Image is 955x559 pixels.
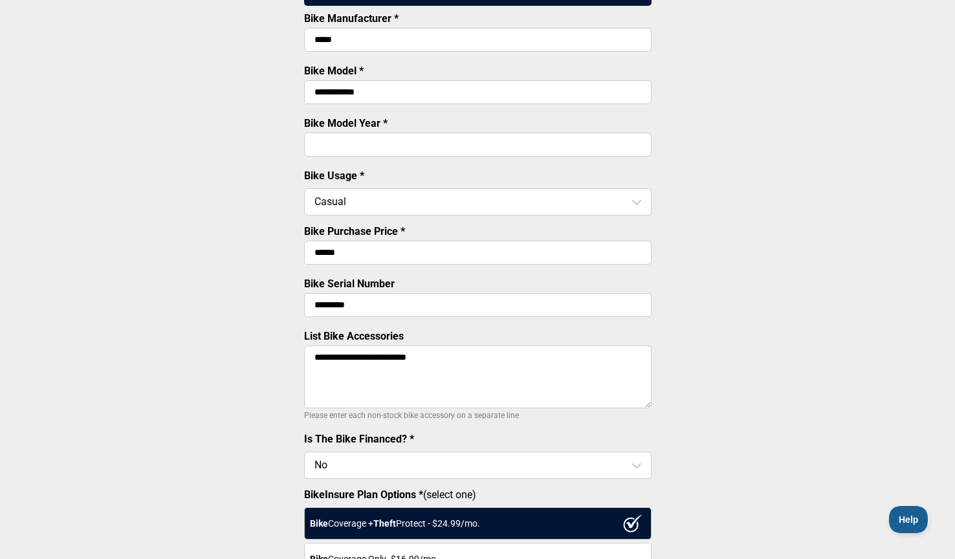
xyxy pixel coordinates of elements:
[889,506,929,533] iframe: Toggle Customer Support
[304,433,414,445] label: Is The Bike Financed? *
[304,65,364,77] label: Bike Model *
[304,225,405,237] label: Bike Purchase Price *
[304,488,652,501] label: (select one)
[304,117,388,129] label: Bike Model Year *
[373,518,396,529] strong: Theft
[304,507,652,540] div: Coverage + Protect - $ 24.99 /mo.
[304,488,423,501] strong: BikeInsure Plan Options *
[304,330,404,342] label: List Bike Accessories
[304,170,364,182] label: Bike Usage *
[304,12,399,25] label: Bike Manufacturer *
[304,278,395,290] label: Bike Serial Number
[304,408,652,423] p: Please enter each non-stock bike accessory on a separate line
[310,518,328,529] strong: Bike
[623,514,642,532] img: ux1sgP1Haf775SAghJI38DyDlYP+32lKFAAAAAElFTkSuQmCC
